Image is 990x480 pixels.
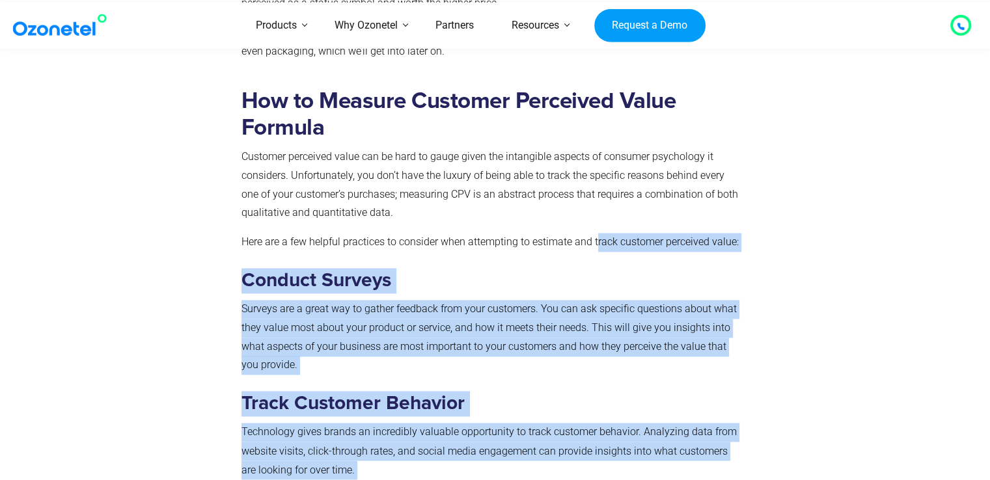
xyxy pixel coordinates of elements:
[241,150,738,219] span: Customer perceived value can be hard to gauge given the intangible aspects of consumer psychology...
[241,302,737,371] span: Surveys are a great way to gather feedback from your customers. You can ask specific questions ab...
[241,271,391,290] strong: Conduct Surveys
[241,90,676,139] strong: How to Measure Customer Perceived Value Formula
[493,3,578,49] a: Resources
[241,235,739,248] span: Here are a few helpful practices to consider when attempting to estimate and track customer perce...
[316,3,417,49] a: Why Ozonetel
[237,3,316,49] a: Products
[594,8,706,42] a: Request a Demo
[241,393,465,413] strong: Track Customer Behavior
[241,425,737,475] span: Technology gives brands an incredibly valuable opportunity to track customer behavior. Analyzing ...
[417,3,493,49] a: Partners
